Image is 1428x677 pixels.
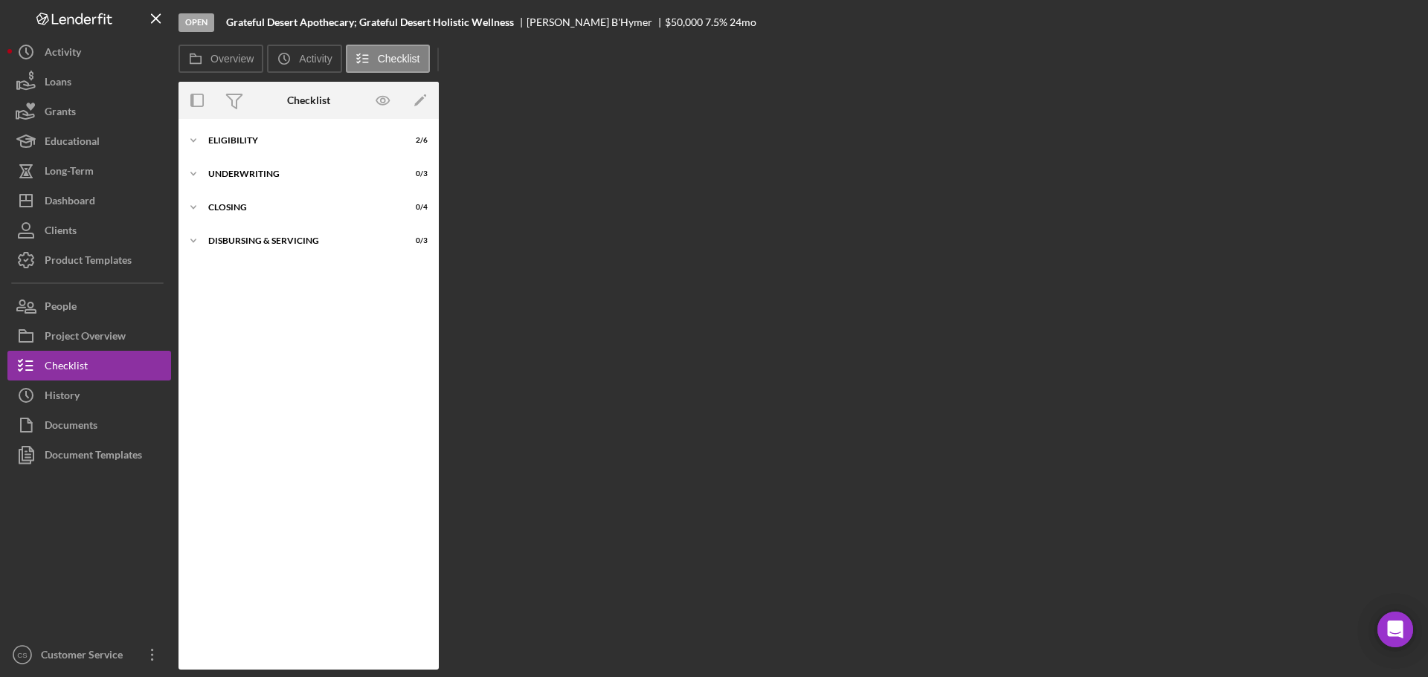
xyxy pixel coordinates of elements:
[45,380,80,414] div: History
[208,169,390,178] div: Underwriting
[226,16,514,28] b: Grateful Desert Apothecary; Grateful Desert Holistic Wellness
[7,321,171,351] button: Project Overview
[45,37,81,71] div: Activity
[1377,612,1413,647] div: Open Intercom Messenger
[527,16,665,28] div: [PERSON_NAME] B'Hymer
[401,203,428,212] div: 0 / 4
[401,236,428,245] div: 0 / 3
[7,440,171,470] button: Document Templates
[730,16,756,28] div: 24 mo
[401,169,428,178] div: 0 / 3
[7,67,171,97] button: Loans
[178,45,263,73] button: Overview
[299,53,332,65] label: Activity
[401,136,428,145] div: 2 / 6
[378,53,420,65] label: Checklist
[287,94,330,106] div: Checklist
[7,97,171,126] button: Grants
[208,236,390,245] div: Disbursing & Servicing
[7,126,171,156] button: Educational
[45,126,100,160] div: Educational
[7,640,171,670] button: CSCustomer Service
[17,651,27,659] text: CS
[208,136,390,145] div: Eligibility
[45,351,88,384] div: Checklist
[178,13,214,32] div: Open
[45,186,95,219] div: Dashboard
[7,245,171,275] button: Product Templates
[705,16,727,28] div: 7.5 %
[45,440,142,473] div: Document Templates
[45,97,76,130] div: Grants
[45,67,71,100] div: Loans
[7,156,171,186] button: Long-Term
[45,321,126,354] div: Project Overview
[7,410,171,440] button: Documents
[45,156,94,190] div: Long-Term
[37,640,134,673] div: Customer Service
[45,216,77,249] div: Clients
[208,203,390,212] div: Closing
[45,291,77,325] div: People
[7,380,171,410] button: History
[267,45,341,73] button: Activity
[7,186,171,216] button: Dashboard
[45,410,97,444] div: Documents
[210,53,254,65] label: Overview
[7,37,171,67] button: Activity
[346,45,430,73] button: Checklist
[665,16,703,28] span: $50,000
[7,216,171,245] button: Clients
[7,291,171,321] button: People
[7,351,171,380] button: Checklist
[45,245,132,279] div: Product Templates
